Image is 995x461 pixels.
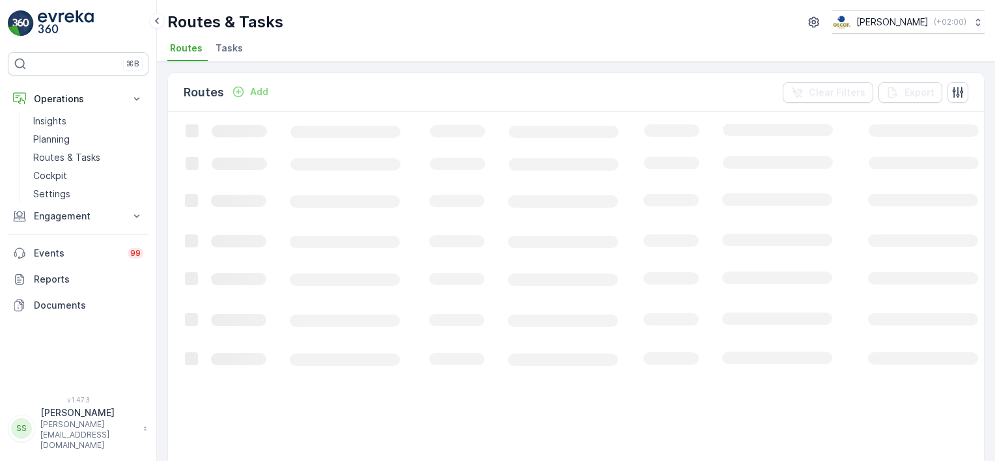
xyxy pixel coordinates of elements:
a: Documents [8,292,148,318]
a: Cockpit [28,167,148,185]
p: Routes & Tasks [33,151,100,164]
p: ⌘B [126,59,139,69]
a: Events99 [8,240,148,266]
button: Engagement [8,203,148,229]
p: [PERSON_NAME] [40,406,137,419]
p: Export [904,86,934,99]
p: Add [250,85,268,98]
a: Settings [28,185,148,203]
span: v 1.47.3 [8,396,148,404]
button: Operations [8,86,148,112]
div: SS [11,418,32,439]
span: Tasks [216,42,243,55]
span: Routes [170,42,203,55]
p: [PERSON_NAME] [856,16,929,29]
img: logo [8,10,34,36]
button: [PERSON_NAME](+02:00) [832,10,985,34]
p: Routes [184,83,224,102]
img: logo_light-DOdMpM7g.png [38,10,94,36]
img: basis-logo_rgb2x.png [832,15,851,29]
p: Planning [33,133,70,146]
p: Clear Filters [809,86,865,99]
p: Engagement [34,210,122,223]
button: SS[PERSON_NAME][PERSON_NAME][EMAIL_ADDRESS][DOMAIN_NAME] [8,406,148,451]
button: Add [227,84,273,100]
a: Planning [28,130,148,148]
p: Events [34,247,120,260]
a: Reports [8,266,148,292]
p: [PERSON_NAME][EMAIL_ADDRESS][DOMAIN_NAME] [40,419,137,451]
button: Export [878,82,942,103]
a: Insights [28,112,148,130]
p: Reports [34,273,143,286]
p: Documents [34,299,143,312]
p: ( +02:00 ) [934,17,966,27]
p: Operations [34,92,122,105]
p: Insights [33,115,66,128]
button: Clear Filters [783,82,873,103]
p: Routes & Tasks [167,12,283,33]
p: 99 [130,248,141,258]
a: Routes & Tasks [28,148,148,167]
p: Cockpit [33,169,67,182]
p: Settings [33,188,70,201]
